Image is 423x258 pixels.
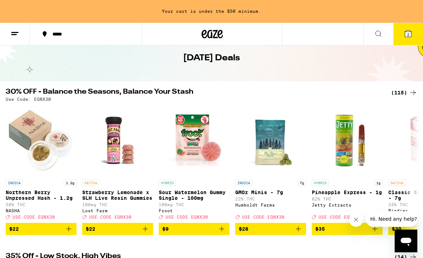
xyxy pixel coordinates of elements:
a: Open page for Strawberry Lemonade x SLH Live Resin Gummies from Lost Farm [82,105,153,223]
iframe: Message from company [366,211,417,227]
img: NASHA - Northern Berry Unpressed Hash - 1.2g [6,105,77,176]
img: Froot - Sour Watermelon Gummy Single - 100mg [159,105,230,176]
h1: [DATE] Deals [183,52,240,64]
img: Humboldt Farms - GMOz Minis - 7g [235,105,306,176]
span: USE CODE EQNX30 [242,215,284,219]
p: HYBRID [159,180,176,186]
p: SATIVA [388,180,405,186]
a: Open page for GMOz Minis - 7g from Humboldt Farms [235,105,306,223]
div: NASHA [6,208,77,213]
a: Open page for Pineapple Express - 1g from Jetty Extracts [312,105,383,223]
button: Add to bag [82,223,153,235]
p: INDICA [235,180,252,186]
iframe: Button to launch messaging window [395,230,417,252]
p: Strawberry Lemonade x SLH Live Resin Gummies [82,190,153,201]
p: 22% THC [235,197,306,201]
button: Add to bag [312,223,383,235]
p: Sour Watermelon Gummy Single - 100mg [159,190,230,201]
p: 1.2g [64,180,77,186]
p: 82% THC [312,197,383,201]
span: $22 [86,226,95,232]
p: Northern Berry Unpressed Hash - 1.2g [6,190,77,201]
h2: 30% OFF - Balance the Seasons, Balance Your Stash [6,88,383,97]
p: 100mg THC [82,202,153,207]
iframe: Close message [349,213,363,227]
p: GMOz Minis - 7g [235,190,306,195]
div: Humboldt Farms [235,203,306,207]
span: $9 [162,226,169,232]
p: 1g [374,180,383,186]
span: 2 [407,32,409,37]
a: (115) [391,88,417,97]
span: USE CODE EQNX30 [165,215,208,219]
span: $28 [239,226,248,232]
p: 7g [298,180,306,186]
p: HYBRID [312,180,329,186]
a: Open page for Northern Berry Unpressed Hash - 1.2g from NASHA [6,105,77,223]
a: Open page for Sour Watermelon Gummy Single - 100mg from Froot [159,105,230,223]
p: SATIVA [82,180,99,186]
img: Jetty Extracts - Pineapple Express - 1g [312,105,383,176]
img: Lost Farm - Strawberry Lemonade x SLH Live Resin Gummies [82,105,153,176]
span: $30 [392,226,401,232]
p: 100mg THC [159,202,230,207]
span: USE CODE EQNX30 [12,215,55,219]
p: Use Code: EQNX30 [6,97,51,101]
p: INDICA [6,180,23,186]
span: $35 [315,226,325,232]
span: $22 [9,226,19,232]
div: Jetty Extracts [312,203,383,207]
p: 56% THC [6,202,77,207]
p: Pineapple Express - 1g [312,190,383,195]
button: Add to bag [159,223,230,235]
button: Add to bag [6,223,77,235]
div: Froot [159,208,230,213]
button: Add to bag [235,223,306,235]
div: Lost Farm [82,208,153,213]
button: 2 [393,23,423,45]
span: USE CODE EQNX30 [318,215,361,219]
span: USE CODE EQNX30 [89,215,131,219]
